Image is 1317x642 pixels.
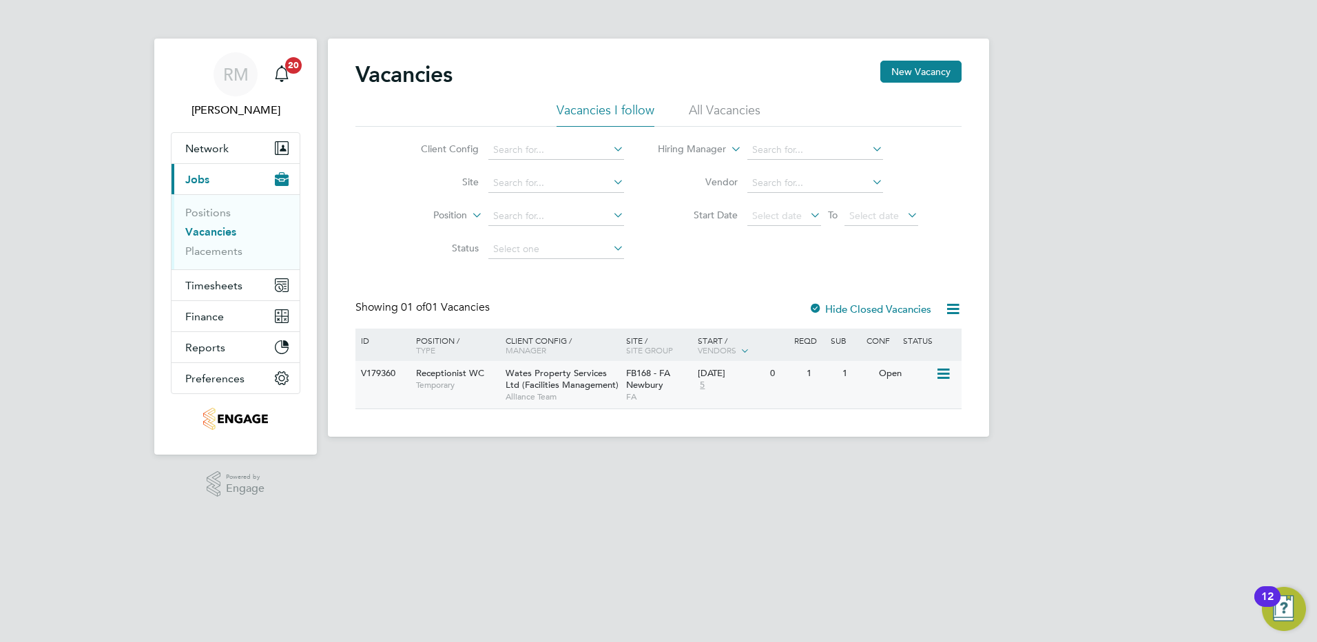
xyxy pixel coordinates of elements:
button: Network [172,133,300,163]
div: 1 [803,361,839,386]
div: Reqd [791,329,827,352]
span: RM [223,65,249,83]
img: e-personnel-logo-retina.png [203,408,267,430]
span: Finance [185,310,224,323]
span: 01 Vacancies [401,300,490,314]
div: 12 [1261,597,1274,614]
span: Network [185,142,229,155]
nav: Main navigation [154,39,317,455]
label: Hiring Manager [647,143,726,156]
div: Start / [694,329,791,363]
span: Powered by [226,471,265,483]
a: Vacancies [185,225,236,238]
label: Start Date [658,209,738,221]
span: Select date [849,209,899,222]
div: Showing [355,300,492,315]
span: Preferences [185,372,245,385]
a: Powered byEngage [207,471,265,497]
div: V179360 [357,361,406,386]
div: Sub [827,329,863,352]
button: Open Resource Center, 12 new notifications [1262,587,1306,631]
div: Jobs [172,194,300,269]
label: Status [400,242,479,254]
span: Jobs [185,173,209,186]
span: FB168 - FA Newbury [626,367,670,391]
span: Timesheets [185,279,242,292]
div: Site / [623,329,695,362]
span: Wates Property Services Ltd (Facilities Management) [506,367,619,391]
button: Finance [172,301,300,331]
button: Preferences [172,363,300,393]
input: Search for... [488,141,624,160]
span: Manager [506,344,546,355]
div: Position / [406,329,502,362]
h2: Vacancies [355,61,453,88]
span: Alliance Team [506,391,619,402]
input: Search for... [488,174,624,193]
button: New Vacancy [880,61,962,83]
div: ID [357,329,406,352]
li: All Vacancies [689,102,760,127]
li: Vacancies I follow [557,102,654,127]
span: Select date [752,209,802,222]
label: Site [400,176,479,188]
button: Jobs [172,164,300,194]
div: Status [900,329,960,352]
span: Vendors [698,344,736,355]
a: Go to home page [171,408,300,430]
span: 5 [698,380,707,391]
span: FA [626,391,692,402]
div: 0 [767,361,802,386]
div: Open [875,361,935,386]
button: Reports [172,332,300,362]
span: Temporary [416,380,499,391]
label: Vendor [658,176,738,188]
span: To [824,206,842,224]
div: 1 [839,361,875,386]
input: Select one [488,240,624,259]
div: Conf [863,329,899,352]
span: Receptionist WC [416,367,484,379]
button: Timesheets [172,270,300,300]
a: 20 [268,52,295,96]
span: Site Group [626,344,673,355]
div: Client Config / [502,329,623,362]
a: Placements [185,245,242,258]
input: Search for... [488,207,624,226]
span: 20 [285,57,302,74]
a: Positions [185,206,231,219]
label: Position [388,209,467,222]
span: Reports [185,341,225,354]
input: Search for... [747,141,883,160]
input: Search for... [747,174,883,193]
span: Type [416,344,435,355]
span: Rachel McIntosh [171,102,300,118]
div: [DATE] [698,368,763,380]
span: Engage [226,483,265,495]
label: Hide Closed Vacancies [809,302,931,315]
span: 01 of [401,300,426,314]
a: RM[PERSON_NAME] [171,52,300,118]
label: Client Config [400,143,479,155]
